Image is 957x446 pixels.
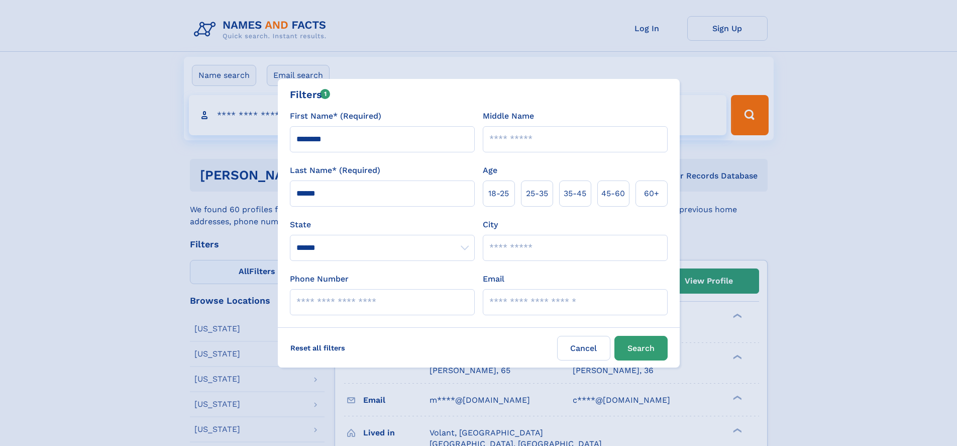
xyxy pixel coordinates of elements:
[483,273,504,285] label: Email
[290,273,349,285] label: Phone Number
[644,188,659,200] span: 60+
[526,188,548,200] span: 25‑35
[557,336,610,361] label: Cancel
[564,188,586,200] span: 35‑45
[284,336,352,360] label: Reset all filters
[290,87,331,102] div: Filters
[601,188,625,200] span: 45‑60
[290,219,475,231] label: State
[483,110,534,122] label: Middle Name
[290,110,381,122] label: First Name* (Required)
[614,336,668,361] button: Search
[483,164,497,176] label: Age
[290,164,380,176] label: Last Name* (Required)
[483,219,498,231] label: City
[488,188,509,200] span: 18‑25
